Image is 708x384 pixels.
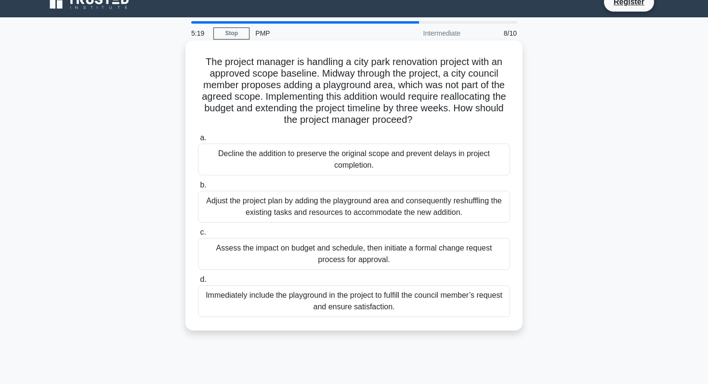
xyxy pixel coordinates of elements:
[382,24,466,43] div: Intermediate
[213,27,249,40] a: Stop
[200,228,206,236] span: c.
[198,191,510,223] div: Adjust the project plan by adding the playground area and consequently reshuffling the existing t...
[198,285,510,317] div: Immediately include the playground in the project to fulfill the council member’s request and ens...
[185,24,213,43] div: 5:19
[198,144,510,175] div: Decline the addition to preserve the original scope and prevent delays in project completion.
[200,181,206,189] span: b.
[198,238,510,270] div: Assess the impact on budget and schedule, then initiate a formal change request process for appro...
[466,24,523,43] div: 8/10
[200,133,206,142] span: a.
[249,24,382,43] div: PMP
[200,275,206,283] span: d.
[197,56,511,126] h5: The project manager is handling a city park renovation project with an approved scope baseline. M...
